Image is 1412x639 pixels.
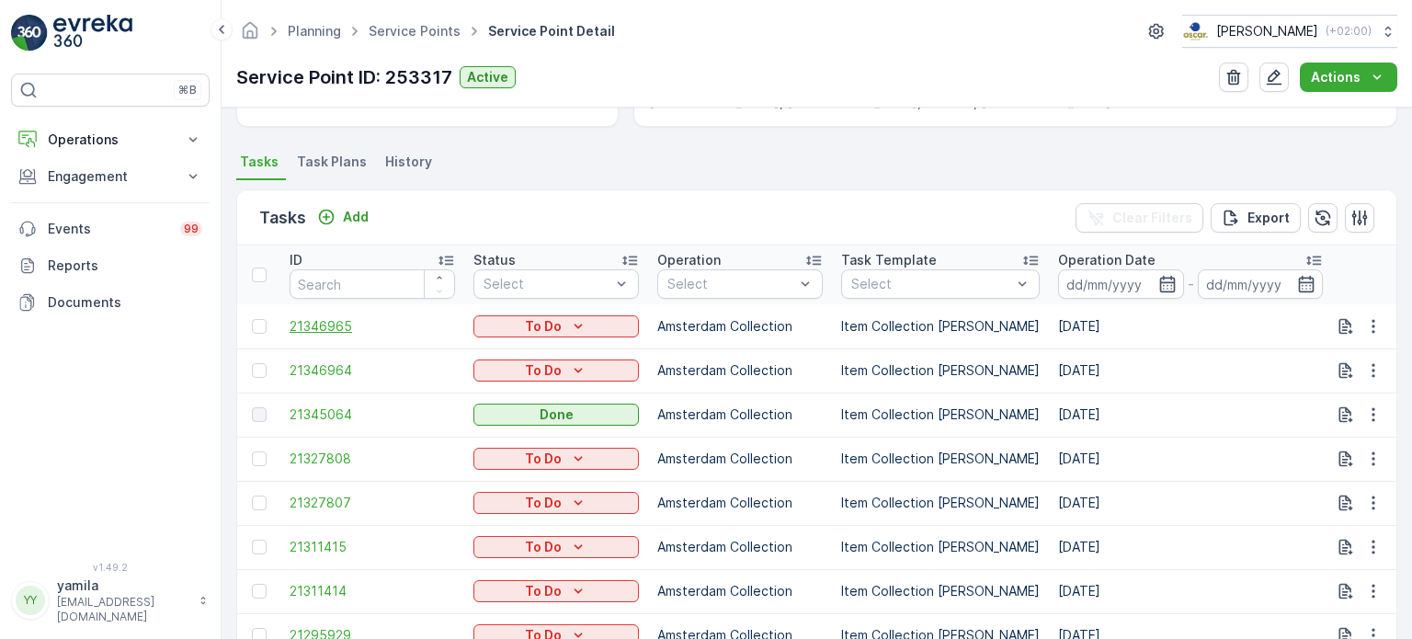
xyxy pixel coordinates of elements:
button: Operations [11,121,210,158]
p: [PERSON_NAME] [1216,22,1318,40]
a: 21311414 [290,582,455,600]
div: Toggle Row Selected [252,407,267,422]
p: ID [290,251,302,269]
span: 21345064 [290,405,455,424]
button: To Do [473,448,639,470]
div: Toggle Row Selected [252,540,267,554]
td: [DATE] [1049,393,1332,437]
td: [DATE] [1049,304,1332,348]
button: Actions [1300,63,1397,92]
button: Active [460,66,516,88]
p: Select [667,275,794,293]
p: Engagement [48,167,173,186]
td: Item Collection [PERSON_NAME] [832,304,1049,348]
a: 21346965 [290,317,455,336]
p: Operations [48,131,173,149]
img: basis-logo_rgb2x.png [1182,21,1209,41]
p: Operation [657,251,721,269]
a: Events99 [11,211,210,247]
p: yamila [57,576,189,595]
td: Item Collection [PERSON_NAME] [832,348,1049,393]
div: Toggle Row Selected [252,451,267,466]
div: Toggle Row Selected [252,496,267,510]
div: Toggle Row Selected [252,584,267,599]
a: 21327807 [290,494,455,512]
p: Actions [1311,68,1361,86]
button: To Do [473,536,639,558]
td: Amsterdam Collection [648,348,832,393]
a: Documents [11,284,210,321]
p: - [1188,273,1194,295]
td: Amsterdam Collection [648,481,832,525]
span: History [385,153,432,171]
a: Service Points [369,23,461,39]
p: [EMAIL_ADDRESS][DOMAIN_NAME] [57,595,189,624]
a: Homepage [240,28,260,43]
p: 99 [184,222,199,236]
a: 21346964 [290,361,455,380]
button: To Do [473,315,639,337]
p: Export [1247,209,1290,227]
a: 21311415 [290,538,455,556]
span: Service Point Detail [484,22,619,40]
p: To Do [525,494,562,512]
button: To Do [473,492,639,514]
p: Clear Filters [1112,209,1192,227]
p: To Do [525,317,562,336]
td: [DATE] [1049,348,1332,393]
p: Select [851,275,1011,293]
p: Documents [48,293,202,312]
button: Done [473,404,639,426]
button: To Do [473,359,639,382]
p: Tasks [259,205,306,231]
input: dd/mm/yyyy [1198,269,1324,299]
p: Status [473,251,516,269]
img: logo_light-DOdMpM7g.png [53,15,132,51]
div: Toggle Row Selected [252,363,267,378]
td: Item Collection [PERSON_NAME] [832,525,1049,569]
td: Item Collection [PERSON_NAME] [832,393,1049,437]
td: Item Collection [PERSON_NAME] [832,569,1049,613]
p: Events [48,220,169,238]
div: Toggle Row Selected [252,319,267,334]
td: [DATE] [1049,481,1332,525]
p: Service Point ID: 253317 [236,63,452,91]
p: Add [343,208,369,226]
span: Task Plans [297,153,367,171]
td: Item Collection [PERSON_NAME] [832,481,1049,525]
button: Export [1211,203,1301,233]
button: To Do [473,580,639,602]
button: YYyamila[EMAIL_ADDRESS][DOMAIN_NAME] [11,576,210,624]
p: To Do [525,450,562,468]
p: Done [540,405,574,424]
p: Task Template [841,251,937,269]
td: [DATE] [1049,525,1332,569]
p: ⌘B [178,83,197,97]
a: Planning [288,23,341,39]
td: Amsterdam Collection [648,525,832,569]
p: Select [484,275,610,293]
p: To Do [525,538,562,556]
td: [DATE] [1049,569,1332,613]
td: Amsterdam Collection [648,393,832,437]
td: [DATE] [1049,437,1332,481]
p: To Do [525,582,562,600]
td: Amsterdam Collection [648,437,832,481]
input: dd/mm/yyyy [1058,269,1184,299]
input: Search [290,269,455,299]
a: 21327808 [290,450,455,468]
div: YY [16,586,45,615]
p: ( +02:00 ) [1326,24,1372,39]
button: Clear Filters [1076,203,1203,233]
td: Amsterdam Collection [648,569,832,613]
td: Item Collection [PERSON_NAME] [832,437,1049,481]
td: Amsterdam Collection [648,304,832,348]
button: Engagement [11,158,210,195]
span: Tasks [240,153,279,171]
p: Operation Date [1058,251,1156,269]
